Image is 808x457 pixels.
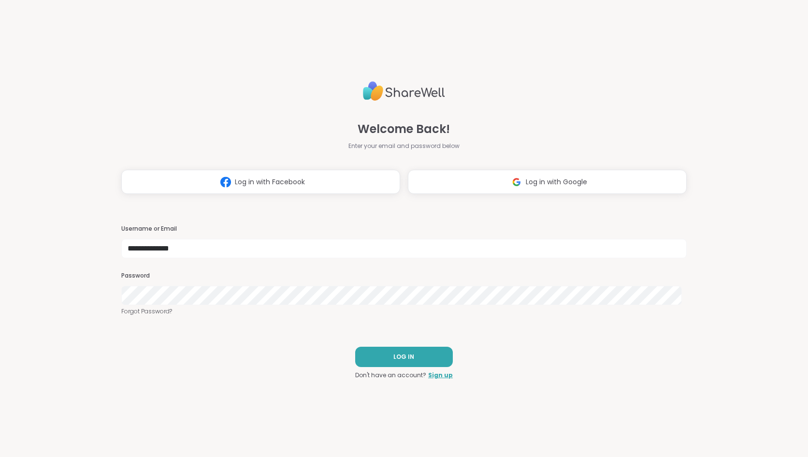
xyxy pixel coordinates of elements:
[121,225,687,233] h3: Username or Email
[121,307,687,316] a: Forgot Password?
[348,142,460,150] span: Enter your email and password below
[393,353,414,361] span: LOG IN
[235,177,305,187] span: Log in with Facebook
[428,371,453,380] a: Sign up
[526,177,587,187] span: Log in with Google
[507,173,526,191] img: ShareWell Logomark
[358,120,450,138] span: Welcome Back!
[216,173,235,191] img: ShareWell Logomark
[363,77,445,105] img: ShareWell Logo
[408,170,687,194] button: Log in with Google
[121,170,400,194] button: Log in with Facebook
[355,371,426,380] span: Don't have an account?
[121,272,687,280] h3: Password
[355,347,453,367] button: LOG IN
